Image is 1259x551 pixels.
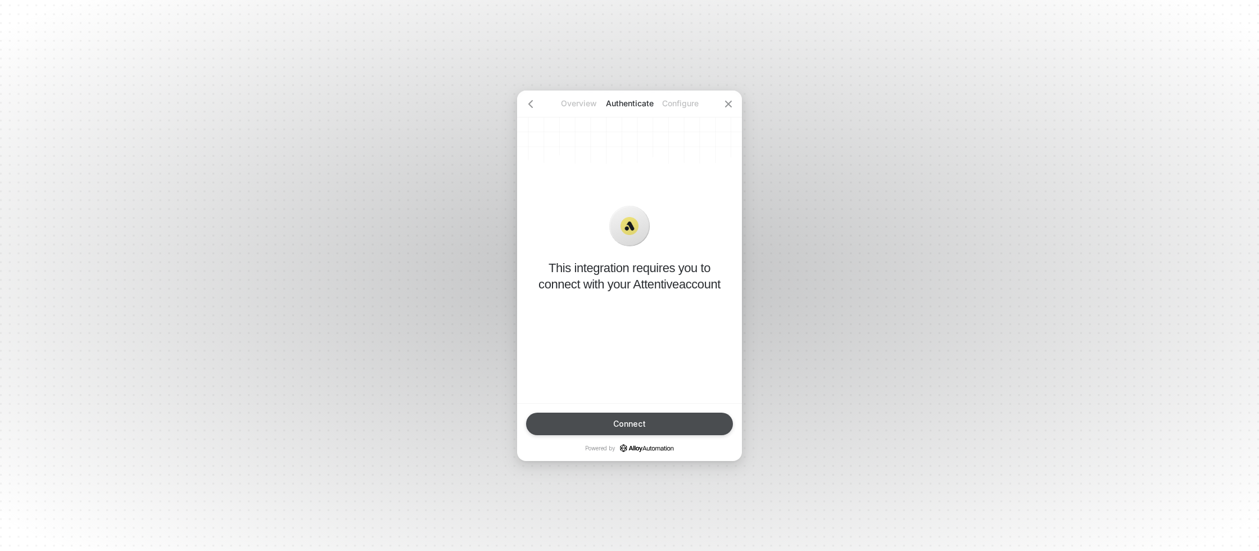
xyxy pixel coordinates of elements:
span: icon-arrow-left [526,100,535,109]
p: Authenticate [604,98,655,109]
p: Overview [554,98,604,109]
p: This integration requires you to connect with your Attentive account [535,260,724,292]
span: icon-close [724,100,733,109]
a: icon-success [620,444,674,452]
p: Powered by [585,444,674,452]
div: Connect [613,419,646,428]
button: Connect [526,413,733,435]
p: Configure [655,98,705,109]
img: icon [621,217,638,235]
